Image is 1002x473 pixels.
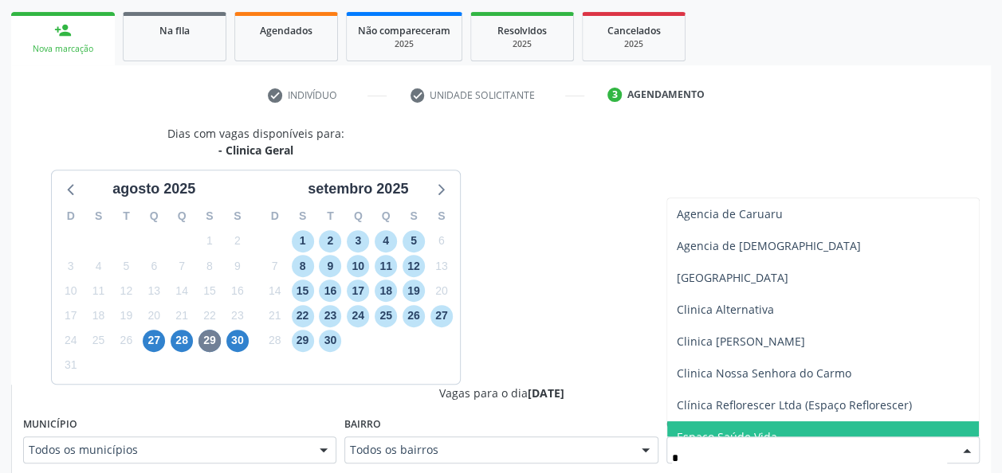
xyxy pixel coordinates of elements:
span: Espaço Saúde Vida [677,429,777,444]
span: terça-feira, 2 de setembro de 2025 [319,230,341,252]
span: sexta-feira, 29 de agosto de 2025 [198,330,221,352]
span: segunda-feira, 22 de setembro de 2025 [292,305,314,327]
span: domingo, 31 de agosto de 2025 [60,354,82,377]
span: quarta-feira, 17 de setembro de 2025 [347,279,369,302]
div: Dias com vagas disponíveis para: [167,125,344,158]
div: 2025 [358,38,450,50]
span: terça-feira, 23 de setembro de 2025 [319,305,341,327]
span: quinta-feira, 7 de agosto de 2025 [171,255,193,277]
span: terça-feira, 12 de agosto de 2025 [115,279,137,302]
span: domingo, 28 de setembro de 2025 [264,330,286,352]
span: quinta-feira, 28 de agosto de 2025 [171,330,193,352]
span: terça-feira, 19 de agosto de 2025 [115,305,137,327]
span: segunda-feira, 29 de setembro de 2025 [292,330,314,352]
span: segunda-feira, 15 de setembro de 2025 [292,279,314,302]
div: S [289,204,316,229]
div: Q [168,204,196,229]
span: segunda-feira, 4 de agosto de 2025 [88,255,110,277]
div: Nova marcação [22,43,104,55]
span: sexta-feira, 12 de setembro de 2025 [403,255,425,277]
label: Bairro [344,412,381,437]
div: D [57,204,84,229]
span: quarta-feira, 24 de setembro de 2025 [347,305,369,327]
span: quarta-feira, 20 de agosto de 2025 [143,305,165,327]
span: quinta-feira, 14 de agosto de 2025 [171,279,193,302]
span: segunda-feira, 1 de setembro de 2025 [292,230,314,252]
span: segunda-feira, 18 de agosto de 2025 [88,305,110,327]
span: Cancelados [607,24,661,37]
span: sexta-feira, 26 de setembro de 2025 [403,305,425,327]
span: Clinica Alternativa [677,302,774,317]
span: Não compareceram [358,24,450,37]
span: terça-feira, 26 de agosto de 2025 [115,330,137,352]
div: Q [140,204,168,229]
span: sexta-feira, 8 de agosto de 2025 [198,255,221,277]
span: sexta-feira, 5 de setembro de 2025 [403,230,425,252]
span: sábado, 23 de agosto de 2025 [226,305,249,327]
div: T [112,204,140,229]
div: - Clinica Geral [167,142,344,158]
div: S [223,204,251,229]
div: T [316,204,344,229]
span: domingo, 24 de agosto de 2025 [60,330,82,352]
span: sexta-feira, 22 de agosto de 2025 [198,305,221,327]
span: Clínica Reflorescer Ltda (Espaço Reflorescer) [677,397,912,412]
span: sábado, 20 de setembro de 2025 [430,279,453,302]
div: Agendamento [627,88,705,102]
span: terça-feira, 5 de agosto de 2025 [115,255,137,277]
span: segunda-feira, 25 de agosto de 2025 [88,330,110,352]
span: segunda-feira, 11 de agosto de 2025 [88,279,110,302]
span: sexta-feira, 19 de setembro de 2025 [403,279,425,302]
span: Clinica [PERSON_NAME] [677,334,805,349]
span: quarta-feira, 3 de setembro de 2025 [347,230,369,252]
span: segunda-feira, 8 de setembro de 2025 [292,255,314,277]
span: sábado, 30 de agosto de 2025 [226,330,249,352]
div: person_add [54,21,72,39]
span: terça-feira, 16 de setembro de 2025 [319,279,341,302]
span: domingo, 10 de agosto de 2025 [60,279,82,302]
span: domingo, 14 de setembro de 2025 [264,279,286,302]
div: Q [344,204,372,229]
div: 2025 [482,38,562,50]
span: sábado, 16 de agosto de 2025 [226,279,249,302]
span: sexta-feira, 1 de agosto de 2025 [198,230,221,252]
span: Agendados [260,24,312,37]
span: Clinica Nossa Senhora do Carmo [677,365,851,381]
div: Vagas para o dia [23,385,980,401]
div: setembro 2025 [301,178,415,200]
span: sábado, 13 de setembro de 2025 [430,255,453,277]
div: 2025 [594,38,674,50]
span: sábado, 2 de agosto de 2025 [226,230,249,252]
span: sábado, 9 de agosto de 2025 [226,255,249,277]
div: S [400,204,428,229]
span: quinta-feira, 18 de setembro de 2025 [375,279,397,302]
span: [DATE] [528,385,564,401]
span: quinta-feira, 21 de agosto de 2025 [171,305,193,327]
span: domingo, 7 de setembro de 2025 [264,255,286,277]
span: quarta-feira, 10 de setembro de 2025 [347,255,369,277]
span: Todos os municípios [29,442,304,458]
div: agosto 2025 [106,178,202,200]
div: S [84,204,112,229]
span: quarta-feira, 27 de agosto de 2025 [143,330,165,352]
span: terça-feira, 9 de setembro de 2025 [319,255,341,277]
div: D [261,204,289,229]
span: sábado, 6 de setembro de 2025 [430,230,453,252]
div: S [196,204,224,229]
span: Na fila [159,24,190,37]
span: Agencia de Caruaru [677,206,783,221]
span: terça-feira, 30 de setembro de 2025 [319,330,341,352]
span: Agencia de [DEMOGRAPHIC_DATA] [677,238,861,253]
span: domingo, 17 de agosto de 2025 [60,305,82,327]
span: quinta-feira, 11 de setembro de 2025 [375,255,397,277]
span: sexta-feira, 15 de agosto de 2025 [198,279,221,302]
span: domingo, 3 de agosto de 2025 [60,255,82,277]
span: sábado, 27 de setembro de 2025 [430,305,453,327]
span: Resolvidos [497,24,547,37]
div: Q [372,204,400,229]
span: Todos os bairros [350,442,625,458]
span: quinta-feira, 25 de setembro de 2025 [375,305,397,327]
span: quinta-feira, 4 de setembro de 2025 [375,230,397,252]
div: 3 [607,88,622,102]
span: domingo, 21 de setembro de 2025 [264,305,286,327]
